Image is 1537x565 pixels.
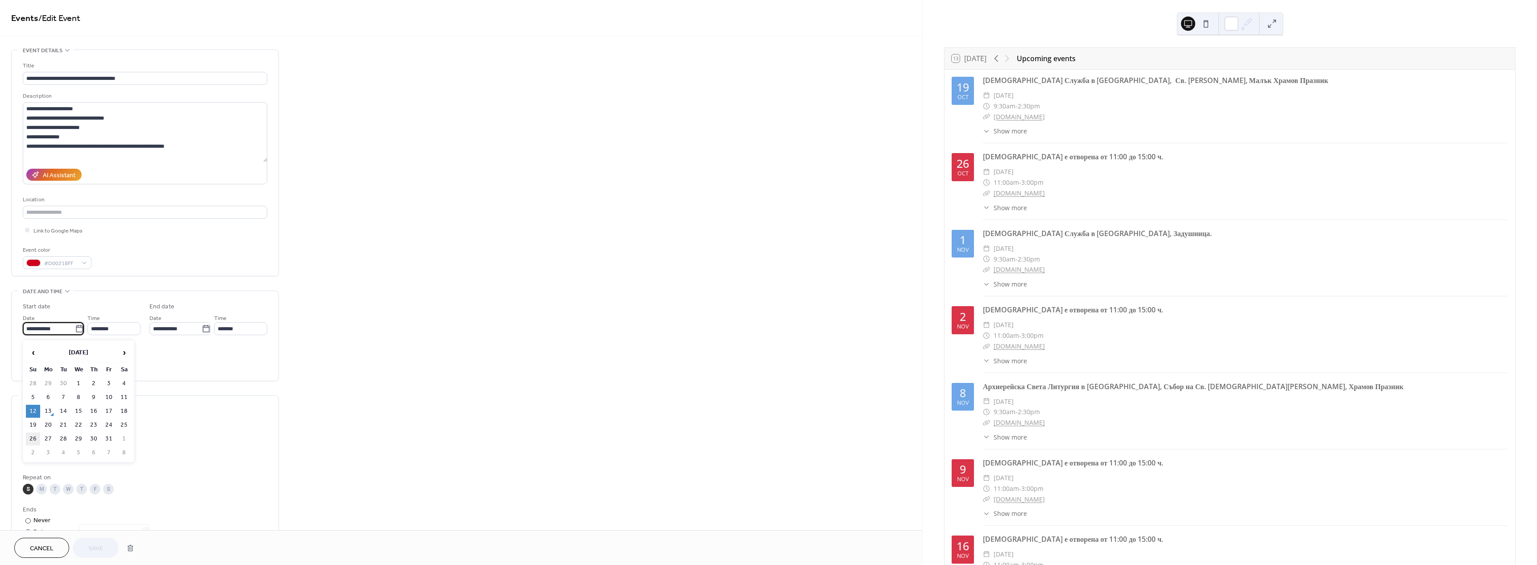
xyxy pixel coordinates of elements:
[41,391,55,404] td: 6
[63,484,74,494] div: W
[983,75,1328,85] a: [DEMOGRAPHIC_DATA] Служба в [GEOGRAPHIC_DATA], Св. [PERSON_NAME], Малък Храмов Празник
[149,302,174,312] div: End date
[1017,53,1076,64] div: Upcoming events
[960,464,966,475] div: 9
[983,494,990,505] div: ​
[983,483,990,494] div: ​
[1015,101,1018,112] span: -
[117,344,131,361] span: ›
[87,446,101,459] td: 6
[983,320,990,330] div: ​
[994,549,1014,560] span: [DATE]
[23,302,50,312] div: Start date
[994,90,1014,101] span: [DATE]
[117,432,131,445] td: 1
[26,446,40,459] td: 2
[41,405,55,418] td: 13
[43,171,75,180] div: AI Assistant
[26,432,40,445] td: 26
[1021,483,1044,494] span: 3:00pm
[957,324,969,330] div: Nov
[23,314,35,323] span: Date
[56,363,70,376] th: Tu
[26,419,40,432] td: 19
[994,483,1019,494] span: 11:00am
[983,264,990,275] div: ​
[957,82,969,93] div: 19
[983,188,990,199] div: ​
[983,101,990,112] div: ​
[71,432,86,445] td: 29
[1015,407,1018,417] span: -
[41,432,55,445] td: 27
[994,495,1045,503] a: [DOMAIN_NAME]
[994,509,1027,518] span: Show more
[87,377,101,390] td: 2
[102,432,116,445] td: 31
[26,391,40,404] td: 5
[994,177,1019,188] span: 11:00am
[994,356,1027,366] span: Show more
[994,112,1045,121] a: [DOMAIN_NAME]
[960,234,966,245] div: 1
[41,363,55,376] th: Mo
[41,446,55,459] td: 3
[1019,483,1021,494] span: -
[102,419,116,432] td: 24
[117,363,131,376] th: Sa
[102,446,116,459] td: 7
[983,166,990,177] div: ​
[33,226,83,236] span: Link to Google Maps
[960,311,966,322] div: 2
[38,10,80,27] span: / Edit Event
[983,330,990,341] div: ​
[994,330,1019,341] span: 11:00am
[983,279,1027,289] button: ​Show more
[983,152,1163,162] a: [DEMOGRAPHIC_DATA] е отворена от 11:00 до 15:00 ч.
[23,505,265,515] div: Ends
[983,509,990,518] div: ​
[23,245,90,255] div: Event color
[102,377,116,390] td: 3
[983,254,990,265] div: ​
[957,477,969,482] div: Nov
[117,446,131,459] td: 8
[994,126,1027,136] span: Show more
[960,387,966,399] div: 8
[103,484,114,494] div: S
[41,377,55,390] td: 29
[994,320,1014,330] span: [DATE]
[983,382,1404,391] a: Архиерейска Света Литургия в [GEOGRAPHIC_DATA], Събор на Св. [DEMOGRAPHIC_DATA][PERSON_NAME], Хра...
[983,432,1027,442] button: ​Show more
[983,203,990,212] div: ​
[56,391,70,404] td: 7
[1018,407,1040,417] span: 2:30pm
[994,279,1027,289] span: Show more
[71,405,86,418] td: 15
[983,203,1027,212] button: ​Show more
[994,243,1014,254] span: [DATE]
[994,418,1045,427] a: [DOMAIN_NAME]
[71,363,86,376] th: We
[102,391,116,404] td: 10
[102,405,116,418] td: 17
[87,432,101,445] td: 30
[56,377,70,390] td: 30
[117,377,131,390] td: 4
[957,171,969,177] div: Oct
[983,407,990,417] div: ​
[957,400,969,406] div: Nov
[983,243,990,254] div: ​
[214,314,227,323] span: Time
[994,432,1027,442] span: Show more
[983,112,990,122] div: ​
[87,419,101,432] td: 23
[102,363,116,376] th: Fr
[983,534,1163,544] a: [DEMOGRAPHIC_DATA] е отворена от 11:00 до 15:00 ч.
[149,314,162,323] span: Date
[11,10,38,27] a: Events
[26,169,82,181] button: AI Assistant
[1019,177,1021,188] span: -
[71,446,86,459] td: 5
[23,91,265,101] div: Description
